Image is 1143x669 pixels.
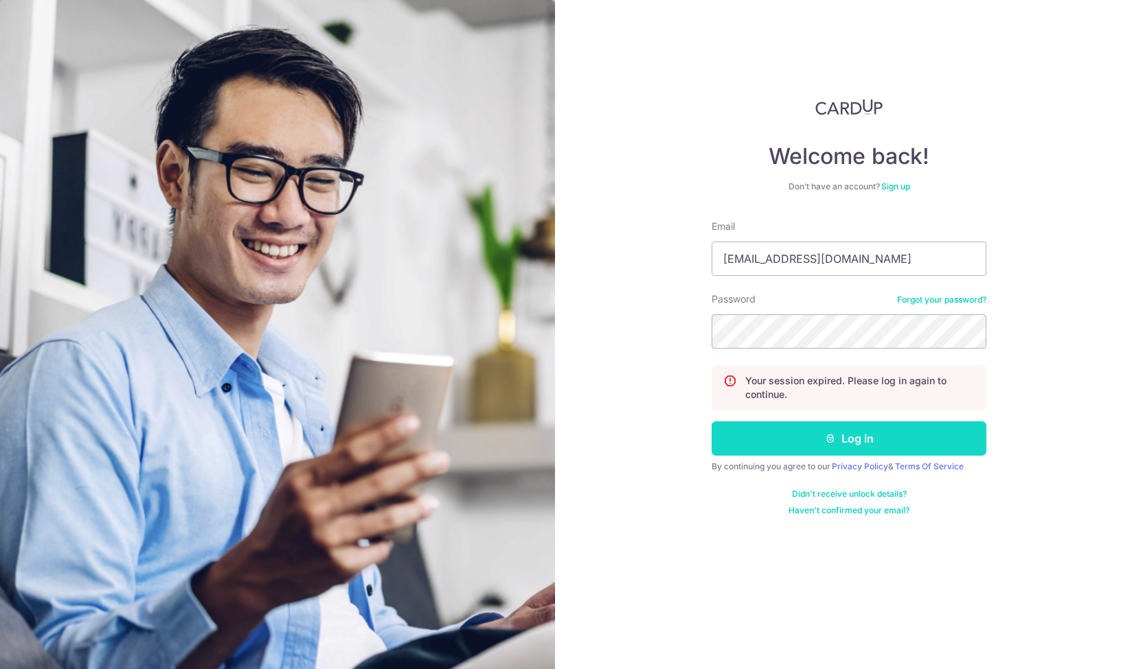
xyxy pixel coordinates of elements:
[712,461,986,472] div: By continuing you agree to our &
[712,242,986,276] input: Enter your Email
[789,505,909,516] a: Haven't confirmed your email?
[895,461,964,471] a: Terms Of Service
[745,374,975,401] p: Your session expired. Please log in again to continue.
[792,489,907,500] a: Didn't receive unlock details?
[832,461,888,471] a: Privacy Policy
[712,421,986,456] button: Log in
[712,292,756,306] label: Password
[815,99,883,115] img: CardUp Logo
[712,143,986,170] h4: Welcome back!
[712,220,735,233] label: Email
[881,181,910,191] a: Sign up
[897,294,986,305] a: Forgot your password?
[712,181,986,192] div: Don’t have an account?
